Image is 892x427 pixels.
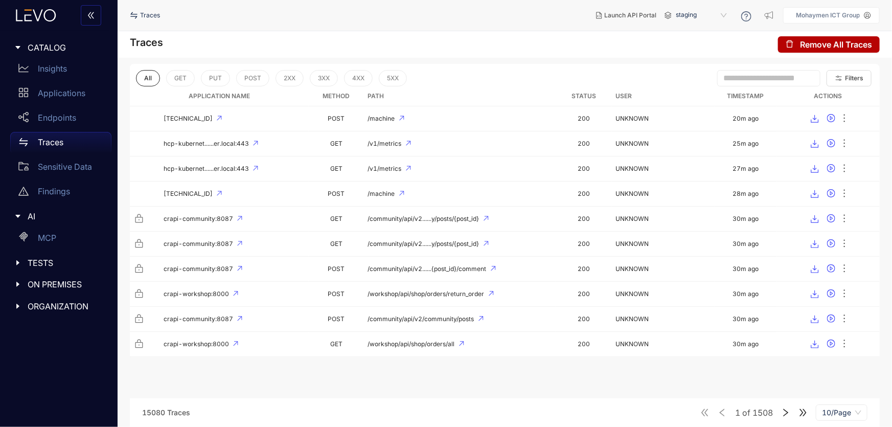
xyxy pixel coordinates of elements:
div: ORGANIZATION [6,296,111,317]
span: CATALOG [28,43,103,52]
button: play-circle [823,110,839,127]
span: GET [174,75,187,82]
span: play-circle [827,114,835,123]
span: right [781,408,790,417]
span: play-circle [827,139,835,148]
span: crapi-community:8087 [164,215,233,222]
span: POST [328,315,345,323]
button: play-circle [823,236,839,252]
th: Method [309,86,364,106]
span: UNKNOWN [615,315,649,323]
button: ellipsis [839,161,850,177]
div: TESTS [6,252,111,274]
button: play-circle [823,311,839,327]
div: 30m ago [733,215,759,222]
button: 2XX [276,70,304,86]
span: POST [328,190,345,197]
button: ellipsis [839,261,850,277]
td: 200 [556,106,611,131]
span: of [735,408,773,417]
span: 2XX [284,75,295,82]
th: Application Name [130,86,309,106]
span: GET [330,340,342,348]
span: TESTS [28,258,103,267]
span: play-circle [827,214,835,223]
button: Filters [827,70,872,86]
span: UNKNOWN [615,115,649,122]
span: [TECHNICAL_ID] [164,115,213,122]
p: Insights [38,64,67,73]
span: play-circle [827,264,835,274]
span: ellipsis [839,213,850,225]
span: /workshop/api/shop/orders/all [368,341,455,348]
span: POST [328,290,345,298]
span: UNKNOWN [615,240,649,248]
span: UNKNOWN [615,140,649,147]
button: play-circle [823,211,839,227]
button: 3XX [310,70,338,86]
span: POST [244,75,261,82]
span: warning [18,186,29,196]
span: double-right [798,408,808,417]
span: /workshop/api/shop/orders/return_order [368,290,485,298]
span: ON PREMISES [28,280,103,289]
button: ellipsis [839,211,850,227]
span: crapi-community:8087 [164,316,233,323]
span: ellipsis [839,288,850,300]
h4: Traces [130,36,163,49]
td: 200 [556,232,611,257]
td: 200 [556,131,611,156]
div: 30m ago [733,265,759,273]
span: GET [330,240,342,248]
span: ellipsis [839,313,850,325]
td: 200 [556,282,611,307]
td: 200 [556,257,611,282]
span: GET [330,140,342,147]
button: play-circle [823,336,839,352]
span: ellipsis [839,163,850,175]
button: ellipsis [839,336,850,352]
span: caret-right [14,259,21,266]
span: ORGANIZATION [28,302,103,311]
span: 10/Page [822,405,861,420]
a: MCP [10,228,111,252]
div: 30m ago [733,341,759,348]
a: Findings [10,181,111,206]
button: Launch API Portal [588,7,665,24]
span: UNKNOWN [615,165,649,172]
div: 30m ago [733,240,759,248]
button: PUT [201,70,230,86]
button: ellipsis [839,136,850,152]
span: UNKNOWN [615,190,649,197]
button: ellipsis [839,311,850,327]
span: ellipsis [839,263,850,275]
div: AI [6,206,111,227]
span: UNKNOWN [615,265,649,273]
p: Sensitive Data [38,162,92,171]
button: play-circle [823,261,839,277]
span: play-circle [827,189,835,198]
span: 1 [735,408,740,417]
button: 5XX [379,70,407,86]
span: play-circle [827,164,835,173]
div: 30m ago [733,290,759,298]
span: /machine [368,115,395,122]
p: MCP [38,233,56,242]
button: All [136,70,160,86]
td: 200 [556,207,611,232]
div: CATALOG [6,37,111,58]
td: 200 [556,156,611,182]
span: GET [330,215,342,222]
span: PUT [209,75,222,82]
button: ellipsis [839,186,850,202]
div: 20m ago [733,115,759,122]
td: 200 [556,307,611,332]
span: /community/api/v2/community/posts [368,316,474,323]
button: double-left [81,5,101,26]
button: 4XX [344,70,373,86]
span: ellipsis [839,188,850,200]
span: 15080 Traces [142,408,190,417]
span: caret-right [14,213,21,220]
p: Findings [38,187,70,196]
span: /community/api/v2......y/posts/{post_id} [368,215,479,222]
